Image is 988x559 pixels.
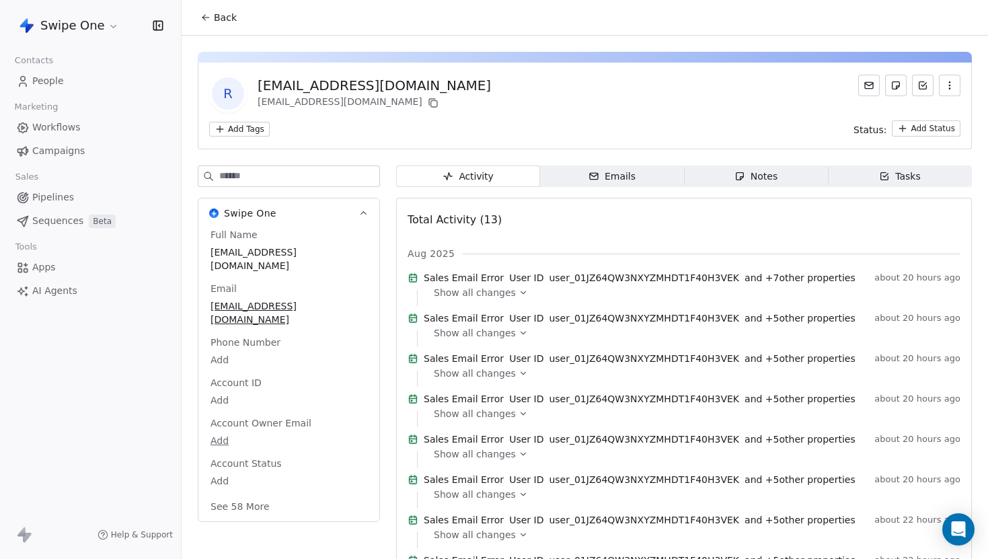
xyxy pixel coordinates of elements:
span: and + 5 other properties [745,392,856,406]
span: Email [208,282,239,295]
span: Account Owner Email [208,416,314,430]
span: Apps [32,260,56,274]
span: user_01JZ64QW3NXYZMHDT1F40H3VEK [549,473,739,486]
span: about 20 hours ago [874,353,960,364]
span: Phone Number [208,336,283,349]
span: r [212,77,244,110]
a: Campaigns [11,140,170,162]
span: Account ID [208,376,264,389]
button: Swipe One [16,14,122,37]
span: User ID [509,271,543,285]
a: Show all changes [434,488,951,501]
div: [EMAIL_ADDRESS][DOMAIN_NAME] [258,95,491,111]
span: Sales Email Error [424,311,504,325]
span: Help & Support [111,529,173,540]
span: User ID [509,473,543,486]
span: Show all changes [434,528,516,542]
span: user_01JZ64QW3NXYZMHDT1F40H3VEK [549,392,739,406]
a: SequencesBeta [11,210,170,232]
span: user_01JZ64QW3NXYZMHDT1F40H3VEK [549,513,739,527]
span: Show all changes [434,326,516,340]
img: Swipe%20One%20Logo%201-1.svg [19,17,35,34]
a: Show all changes [434,286,951,299]
a: Workflows [11,116,170,139]
a: Pipelines [11,186,170,209]
span: user_01JZ64QW3NXYZMHDT1F40H3VEK [549,433,739,446]
span: Add [211,353,367,367]
a: Show all changes [434,447,951,461]
div: [EMAIL_ADDRESS][DOMAIN_NAME] [258,76,491,95]
span: Sales Email Error [424,473,504,486]
div: Notes [734,170,777,184]
span: Add [211,434,367,447]
span: Show all changes [434,286,516,299]
span: Campaigns [32,144,85,158]
span: Sales [9,167,44,187]
span: Show all changes [434,407,516,420]
button: Add Status [892,120,960,137]
span: and + 7 other properties [745,271,856,285]
span: Full Name [208,228,260,241]
span: Show all changes [434,447,516,461]
span: Show all changes [434,488,516,501]
span: Pipelines [32,190,74,204]
a: Apps [11,256,170,278]
span: Marketing [9,97,64,117]
span: Sales Email Error [424,352,504,365]
a: Show all changes [434,528,951,542]
button: Swipe OneSwipe One [198,198,379,228]
span: People [32,74,64,88]
span: and + 5 other properties [745,311,856,325]
span: Add [211,394,367,407]
span: Back [214,11,237,24]
span: user_01JZ64QW3NXYZMHDT1F40H3VEK [549,311,739,325]
a: AI Agents [11,280,170,302]
span: Swipe One [40,17,105,34]
span: about 20 hours ago [874,272,960,283]
span: Sales Email Error [424,433,504,446]
span: about 20 hours ago [874,434,960,445]
button: Add Tags [209,122,270,137]
span: about 22 hours ago [874,515,960,525]
button: Back [192,5,245,30]
span: Sales Email Error [424,513,504,527]
span: Tools [9,237,42,257]
a: Show all changes [434,326,951,340]
span: Sequences [32,214,83,228]
span: Contacts [9,50,59,71]
a: Show all changes [434,367,951,380]
span: Aug 2025 [408,247,455,260]
a: People [11,70,170,92]
span: about 20 hours ago [874,474,960,485]
span: AI Agents [32,284,77,298]
span: Status: [853,123,886,137]
span: Show all changes [434,367,516,380]
span: User ID [509,513,543,527]
span: Sales Email Error [424,271,504,285]
div: Swipe OneSwipe One [198,228,379,521]
div: Open Intercom Messenger [942,513,975,546]
img: Swipe One [209,209,219,218]
span: and + 5 other properties [745,513,856,527]
a: Help & Support [98,529,173,540]
span: User ID [509,392,543,406]
a: Show all changes [434,407,951,420]
span: Workflows [32,120,81,135]
span: and + 5 other properties [745,352,856,365]
span: about 20 hours ago [874,313,960,324]
button: See 58 More [202,494,278,519]
span: [EMAIL_ADDRESS][DOMAIN_NAME] [211,299,367,326]
span: User ID [509,311,543,325]
span: Account Status [208,457,284,470]
span: Add [211,474,367,488]
span: Sales Email Error [424,392,504,406]
span: user_01JZ64QW3NXYZMHDT1F40H3VEK [549,352,739,365]
span: Swipe One [224,207,276,220]
span: User ID [509,433,543,446]
span: and + 5 other properties [745,473,856,486]
span: Total Activity (13) [408,213,502,226]
span: Beta [89,215,116,228]
span: and + 5 other properties [745,433,856,446]
span: User ID [509,352,543,365]
div: Tasks [879,170,921,184]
